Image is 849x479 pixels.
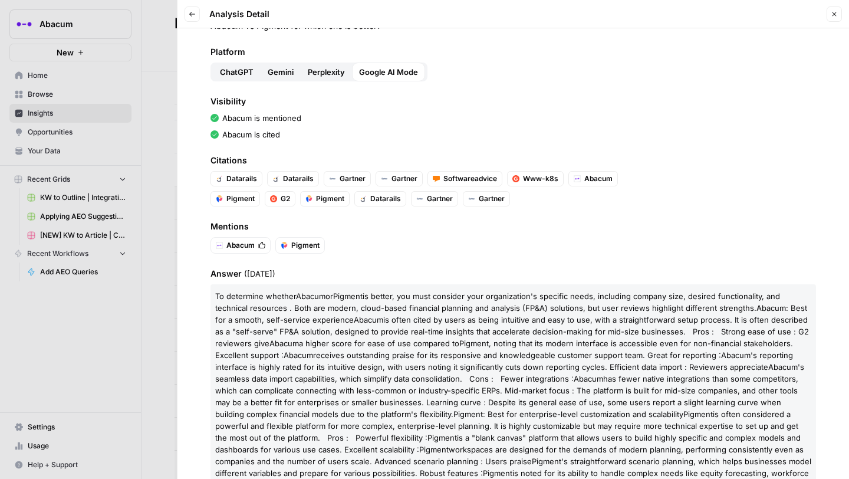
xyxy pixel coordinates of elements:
a: Gartner [324,171,371,186]
a: Www-k8s [507,171,564,186]
span: Gartner [391,173,417,184]
span: G2 [281,193,290,204]
span: Pigment [333,291,363,301]
span: : Best for enterprise-level customization and scalability [483,409,683,419]
button: Abacum [211,238,270,253]
a: Gartner [411,191,458,206]
span: Abacum [756,303,786,313]
span: Gartner [479,193,505,204]
span: Pigment [291,240,320,251]
span: Citations [210,155,816,166]
a: Datarails [354,191,406,206]
span: Answer [210,268,816,280]
a: G2 [265,191,295,206]
span: Abacum [721,350,751,360]
span: , noting that its modern interface is accessible even for non-financial stakeholders. Excellent s... [215,339,793,360]
span: Pigment [459,339,489,348]
span: is often cited by users as being intuitive and easy to use, with a straightforward setup process.... [215,315,809,348]
a: Abacum [568,171,618,186]
span: Gemini [268,66,294,78]
span: is better, you must consider your organization's specific needs, including company size, desired ... [215,291,780,313]
span: workspaces are designed for the demands of modern planning, performing consistently even as compa... [215,445,804,466]
span: Gartner [427,193,453,204]
img: k5vv6ina99sp2s8va8fkv8kqc5vs [512,175,519,182]
img: 0urabq0qya6xobbmwtt3cy1z19cf [416,195,423,202]
span: Abacum [226,240,255,251]
span: Datarails [283,173,314,184]
span: Abacum [574,374,603,383]
img: gi4h4uuj8fuub4vcl22u4uk3t92d [216,175,223,182]
span: Gartner [340,173,366,184]
span: is often considered a powerful and flexible platform for more complex, enterprise-level planning.... [215,409,798,442]
span: Pigment [226,193,255,204]
span: receives outstanding praise for its responsive and knowledgeable customer support team. Great for... [313,350,721,360]
span: ( [DATE] ) [244,269,275,278]
button: Perplexity [301,63,352,81]
a: Datarails [267,171,319,186]
button: Pigment [276,238,324,253]
img: 0urabq0qya6xobbmwtt3cy1z19cf [381,175,388,182]
img: qfv32da3tpg2w5aeicyrs9tdltut [281,242,288,249]
span: Pigment [316,193,344,204]
img: gi4h4uuj8fuub4vcl22u4uk3t92d [360,195,367,202]
span: Visibility [210,96,816,107]
span: Abacum [584,173,613,184]
img: qfv32da3tpg2w5aeicyrs9tdltut [305,195,312,202]
img: gi4h4uuj8fuub4vcl22u4uk3t92d [272,175,279,182]
span: Abacum [284,350,313,360]
p: Abacum is mentioned [222,112,301,124]
a: Datarails [210,171,262,186]
span: Abacum [296,291,325,301]
span: Pigment [683,409,713,419]
span: Abacum [768,362,798,372]
img: qfv32da3tpg2w5aeicyrs9tdltut [216,195,223,202]
span: Google AI Mode [359,66,418,78]
span: Pigment [532,457,561,466]
span: or [325,291,333,301]
img: 0urabq0qya6xobbmwtt3cy1z19cf [329,175,336,182]
span: Pigment [427,433,457,442]
button: ChatGPT [213,63,261,81]
img: k703sxpg7vsvld591w90vaddpxi0 [433,176,440,182]
span: Abacum [269,339,299,348]
a: Pigment [210,191,260,206]
span: Www-k8s [523,173,558,184]
span: is a "blank canvas" platform that allows users to build highly specific and complex models and da... [215,433,801,454]
a: Softwareadvice [427,171,502,186]
span: Perplexity [308,66,345,78]
span: ChatGPT [220,66,254,78]
span: Platform [210,46,816,58]
a: Pigment [300,191,350,206]
img: 0urabq0qya6xobbmwtt3cy1z19cf [468,195,475,202]
span: Pigment [453,409,483,419]
span: Mentions [210,221,816,232]
button: Gemini [261,63,301,81]
span: Pigment [483,468,512,478]
span: a higher score for ease of use compared to [299,339,459,348]
p: Abacum is cited [222,129,280,140]
span: Abacum [354,315,383,324]
img: 4u3t5ag124w64ozvv2ge5jkmdj7i [574,175,581,182]
span: Analysis Detail [209,8,269,20]
span: Softwareadvice [443,173,497,184]
img: 4u3t5ag124w64ozvv2ge5jkmdj7i [216,242,223,249]
span: Datarails [226,173,257,184]
a: Gartner [376,171,423,186]
img: cz2hgpcst5i85hovncnyztx8v9w5 [270,195,277,202]
span: Pigment [419,445,449,454]
a: Gartner [463,191,510,206]
span: Datarails [370,193,401,204]
span: To determine whether [215,291,296,301]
